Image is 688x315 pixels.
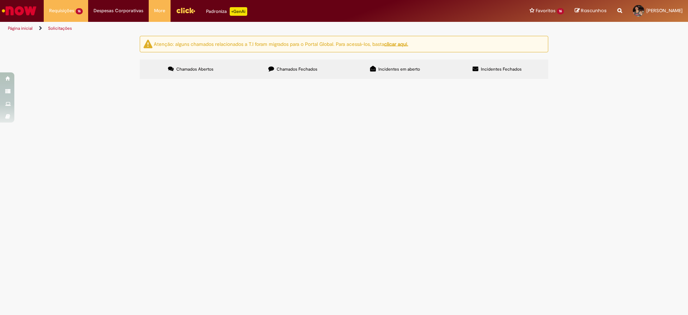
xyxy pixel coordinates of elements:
[277,66,317,72] span: Chamados Fechados
[8,25,33,31] a: Página inicial
[154,40,408,47] ng-bind-html: Atenção: alguns chamados relacionados a T.I foram migrados para o Portal Global. Para acessá-los,...
[481,66,522,72] span: Incidentes Fechados
[384,40,408,47] a: clicar aqui.
[230,7,247,16] p: +GenAi
[94,7,143,14] span: Despesas Corporativas
[575,8,607,14] a: Rascunhos
[49,7,74,14] span: Requisições
[206,7,247,16] div: Padroniza
[176,5,195,16] img: click_logo_yellow_360x200.png
[48,25,72,31] a: Solicitações
[378,66,420,72] span: Incidentes em aberto
[557,8,564,14] span: 16
[5,22,453,35] ul: Trilhas de página
[176,66,214,72] span: Chamados Abertos
[581,7,607,14] span: Rascunhos
[154,7,165,14] span: More
[76,8,83,14] span: 16
[646,8,683,14] span: [PERSON_NAME]
[536,7,555,14] span: Favoritos
[1,4,38,18] img: ServiceNow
